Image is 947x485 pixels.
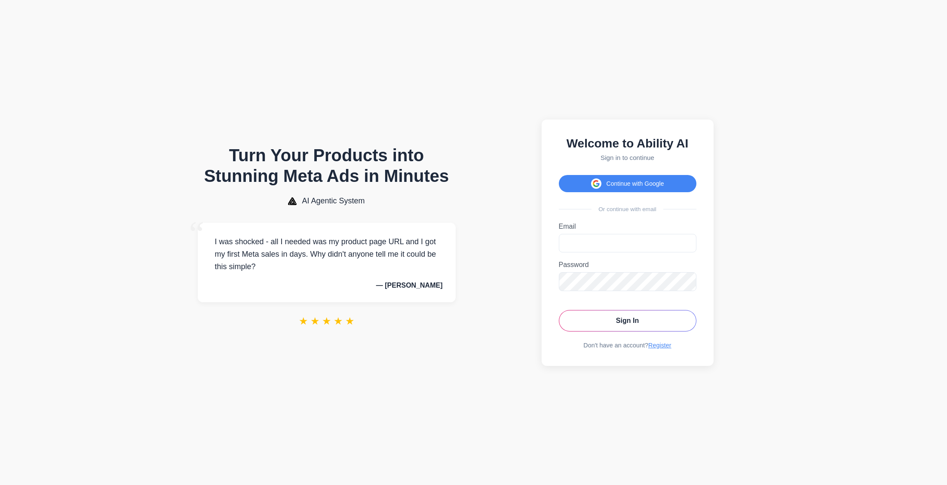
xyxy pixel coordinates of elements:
[288,197,297,205] img: AI Agentic System Logo
[559,310,696,332] button: Sign In
[559,261,696,269] label: Password
[211,282,443,289] p: — [PERSON_NAME]
[559,342,696,349] div: Don't have an account?
[345,315,355,327] span: ★
[559,137,696,150] h2: Welcome to Ability AI
[322,315,331,327] span: ★
[302,196,365,206] span: AI Agentic System
[211,236,443,273] p: I was shocked - all I needed was my product page URL and I got my first Meta sales in days. Why d...
[559,175,696,192] button: Continue with Google
[648,342,671,349] a: Register
[299,315,308,327] span: ★
[334,315,343,327] span: ★
[310,315,320,327] span: ★
[559,154,696,161] p: Sign in to continue
[198,145,456,186] h1: Turn Your Products into Stunning Meta Ads in Minutes
[559,223,696,230] label: Email
[559,206,696,212] div: Or continue with email
[189,214,205,253] span: “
